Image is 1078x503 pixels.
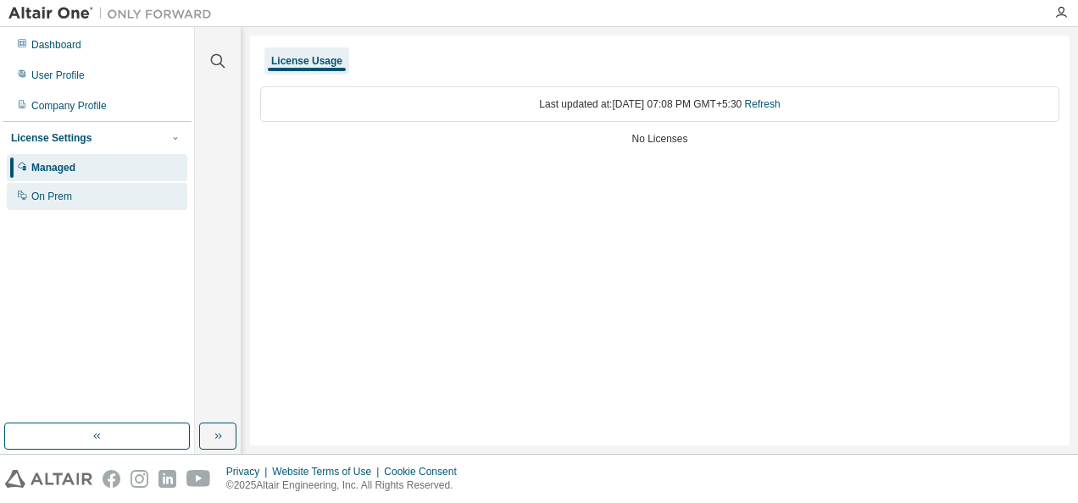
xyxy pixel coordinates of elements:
img: altair_logo.svg [5,470,92,488]
div: Website Terms of Use [272,465,384,478]
img: linkedin.svg [158,470,176,488]
p: © 2025 Altair Engineering, Inc. All Rights Reserved. [226,478,467,493]
div: No Licenses [260,132,1059,146]
div: Dashboard [31,38,81,52]
div: Company Profile [31,99,107,113]
img: youtube.svg [186,470,211,488]
a: Refresh [745,98,781,110]
div: License Usage [271,54,342,68]
div: Cookie Consent [384,465,466,478]
div: Privacy [226,465,272,478]
div: License Settings [11,131,92,145]
img: facebook.svg [103,470,120,488]
div: Last updated at: [DATE] 07:08 PM GMT+5:30 [260,86,1059,122]
div: On Prem [31,190,72,203]
img: instagram.svg [131,470,148,488]
div: Managed [31,161,75,174]
div: User Profile [31,69,85,82]
img: Altair One [8,5,220,22]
